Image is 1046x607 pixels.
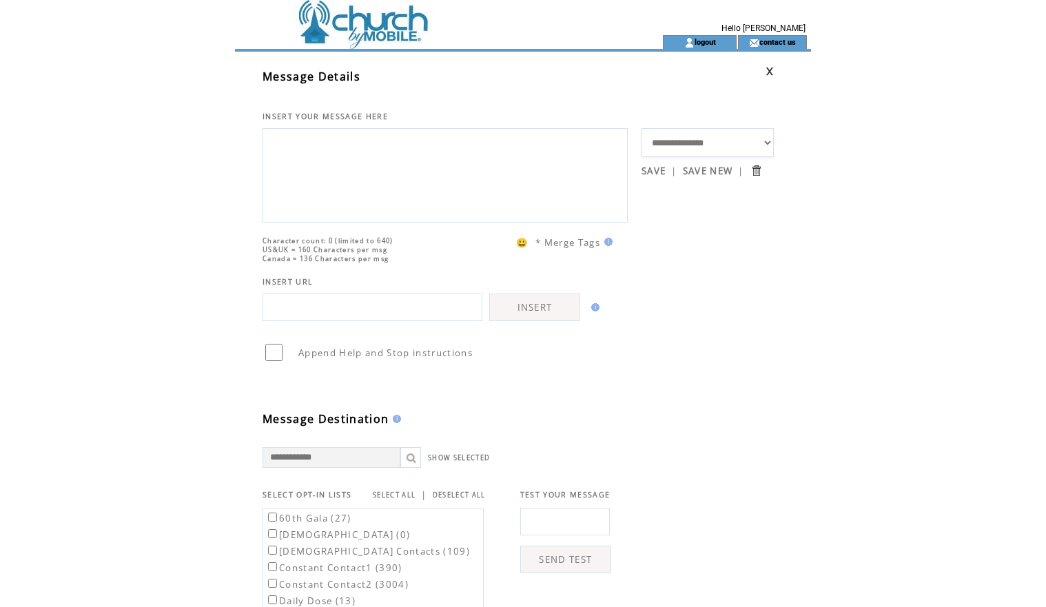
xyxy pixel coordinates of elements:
input: [DEMOGRAPHIC_DATA] (0) [268,529,277,538]
img: help.gif [389,415,401,423]
span: TEST YOUR MESSAGE [520,490,611,500]
span: 😀 [516,236,529,249]
span: | [421,488,427,501]
span: Character count: 0 (limited to 640) [263,236,393,245]
a: logout [695,37,716,46]
img: help.gif [587,303,599,311]
span: Append Help and Stop instructions [298,347,473,359]
img: contact_us_icon.gif [749,37,759,48]
a: DESELECT ALL [433,491,486,500]
span: | [738,165,744,177]
span: * Merge Tags [535,236,600,249]
input: Constant Contact1 (390) [268,562,277,571]
span: Canada = 136 Characters per msg [263,254,389,263]
a: SHOW SELECTED [428,453,490,462]
input: Constant Contact2 (3004) [268,579,277,588]
input: 60th Gala (27) [268,513,277,522]
span: | [671,165,677,177]
label: 60th Gala (27) [265,512,351,524]
a: SAVE [642,165,666,177]
input: Submit [750,164,763,177]
input: Daily Dose (13) [268,595,277,604]
label: [DEMOGRAPHIC_DATA] Contacts (109) [265,545,470,557]
a: SAVE NEW [683,165,733,177]
span: US&UK = 160 Characters per msg [263,245,387,254]
span: Message Destination [263,411,389,426]
a: contact us [759,37,796,46]
label: Constant Contact1 (390) [265,562,402,574]
a: SELECT ALL [373,491,416,500]
span: Message Details [263,69,360,84]
span: SELECT OPT-IN LISTS [263,490,351,500]
input: [DEMOGRAPHIC_DATA] Contacts (109) [268,546,277,555]
img: help.gif [600,238,613,246]
span: INSERT URL [263,277,313,287]
label: [DEMOGRAPHIC_DATA] (0) [265,528,410,541]
a: SEND TEST [520,546,611,573]
span: Hello [PERSON_NAME] [721,23,806,33]
img: account_icon.gif [684,37,695,48]
label: Daily Dose (13) [265,595,356,607]
label: Constant Contact2 (3004) [265,578,409,590]
a: INSERT [489,294,580,321]
span: INSERT YOUR MESSAGE HERE [263,112,388,121]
